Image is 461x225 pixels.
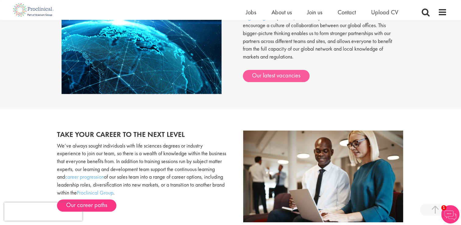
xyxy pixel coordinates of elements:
img: Chatbot [441,205,459,223]
a: career progression [65,173,104,180]
h2: Take your career to the next level [57,130,226,138]
p: As partners, we actively relocate our staff abroad and encourage a culture of collaboration betwe... [243,14,400,67]
a: Contact [338,8,356,16]
iframe: reCAPTCHA [4,202,82,221]
p: We’ve always sought individuals with life sciences degrees or industry experience to join our tea... [57,142,226,197]
a: Upload CV [371,8,398,16]
span: 1 [441,205,446,210]
a: Our career paths [57,199,116,212]
a: Our latest vacancies [243,70,310,82]
a: Proclinical Group [77,189,113,196]
a: Join us [307,8,322,16]
a: global growth [248,14,277,21]
a: Jobs [246,8,256,16]
a: About us [271,8,292,16]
